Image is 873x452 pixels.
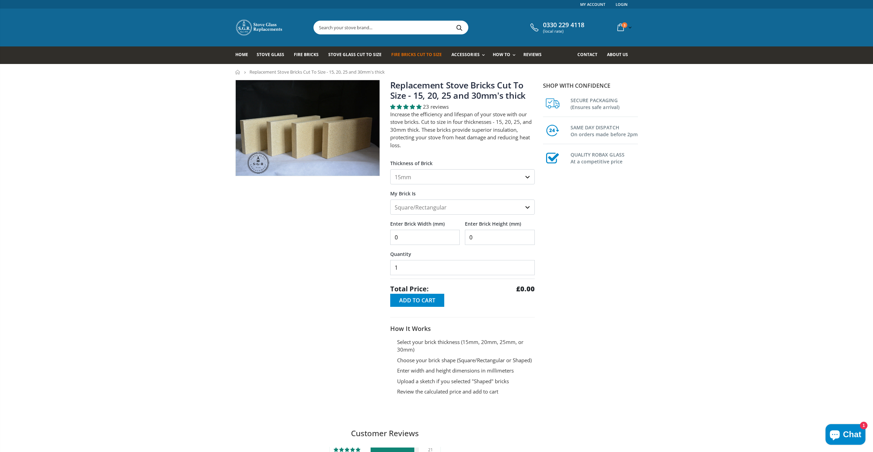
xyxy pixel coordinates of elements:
h3: How It Works [390,324,535,333]
a: 0330 229 4118 (local rate) [529,21,584,34]
input: Search your stove brand... [314,21,545,34]
span: Replacement Stove Bricks Cut To Size - 15, 20, 25 and 30mm's thick [249,69,385,75]
span: Contact [577,52,597,57]
span: Fire Bricks Cut To Size [391,52,442,57]
span: Reviews [523,52,542,57]
label: Thickness of Brick [390,154,535,166]
img: Stove Glass Replacement [235,19,284,36]
a: Fire Bricks Cut To Size [391,46,447,64]
h3: QUALITY ROBAX GLASS At a competitive price [571,150,638,165]
li: Upload a sketch if you selected "Shaped" bricks [397,377,535,385]
a: Reviews [523,46,547,64]
p: Shop with confidence [543,82,638,90]
strong: £0.00 [516,284,535,294]
span: About us [607,52,628,57]
li: Enter width and height dimensions in millimeters [397,367,535,375]
label: Enter Brick Height (mm) [465,215,535,227]
p: Increase the efficiency and lifespan of your stove with our stove bricks. Cut to size in four thi... [390,110,535,149]
span: Fire Bricks [294,52,319,57]
li: Choose your brick shape (Square/Rectangular or Shaped) [397,356,535,364]
a: Replacement Stove Bricks Cut To Size - 15, 20, 25 and 30mm's thick [390,79,526,101]
a: Stove Glass Cut To Size [328,46,387,64]
span: Stove Glass [257,52,284,57]
span: 23 reviews [423,103,449,110]
span: Home [235,52,248,57]
li: Review the calculated price and add to cart [397,388,535,396]
h2: Customer Reviews [246,428,524,439]
h3: SAME DAY DISPATCH On orders made before 2pm [571,123,638,138]
li: Select your brick thickness (15mm, 20mm, 25mm, or 30mm) [397,338,535,354]
span: Total Price: [390,284,429,294]
img: 4_fire_bricks_1aa33a0b-dc7a-4843-b288-55f1aa0e36c3_800x_crop_center.jpeg [236,80,380,176]
label: Quantity [390,245,535,257]
a: Home [235,70,241,74]
button: Add to Cart [390,294,444,307]
a: Stove Glass [257,46,289,64]
a: Contact [577,46,603,64]
span: (local rate) [543,29,584,34]
a: Fire Bricks [294,46,324,64]
label: My Brick Is [390,184,535,197]
a: Accessories [451,46,488,64]
inbox-online-store-chat: Shopify online store chat [823,424,867,446]
span: 0330 229 4118 [543,21,584,29]
button: Search [452,21,467,34]
a: How To [493,46,519,64]
a: 3 [615,21,633,34]
span: Accessories [451,52,479,57]
span: Stove Glass Cut To Size [328,52,382,57]
label: Enter Brick Width (mm) [390,215,460,227]
span: Add to Cart [399,297,435,304]
span: 4.78 stars [390,103,423,110]
a: Home [235,46,253,64]
h3: SECURE PACKAGING (Ensures safe arrival) [571,96,638,111]
span: How To [493,52,510,57]
a: About us [607,46,633,64]
span: 3 [622,22,627,28]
